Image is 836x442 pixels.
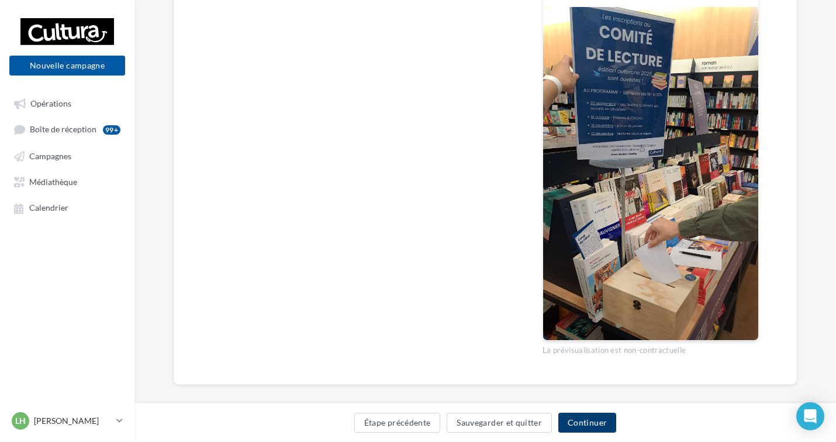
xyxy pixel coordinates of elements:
div: La prévisualisation est non-contractuelle [543,341,759,356]
a: Campagnes [7,145,127,166]
a: LH [PERSON_NAME] [9,410,125,432]
button: Sauvegarder et quitter [447,413,552,433]
span: LH [15,415,26,427]
a: Médiathèque [7,171,127,192]
button: Nouvelle campagne [9,56,125,76]
a: Boîte de réception99+ [7,118,127,140]
span: Campagnes [29,151,71,161]
button: Continuer [558,413,616,433]
a: Calendrier [7,197,127,218]
span: Médiathèque [29,177,77,187]
span: Boîte de réception [30,125,96,135]
div: Open Intercom Messenger [796,402,824,430]
button: Étape précédente [354,413,441,433]
p: [PERSON_NAME] [34,415,112,427]
a: Opérations [7,92,127,114]
span: Calendrier [29,203,68,213]
div: 99+ [103,125,120,135]
span: Opérations [30,98,71,108]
